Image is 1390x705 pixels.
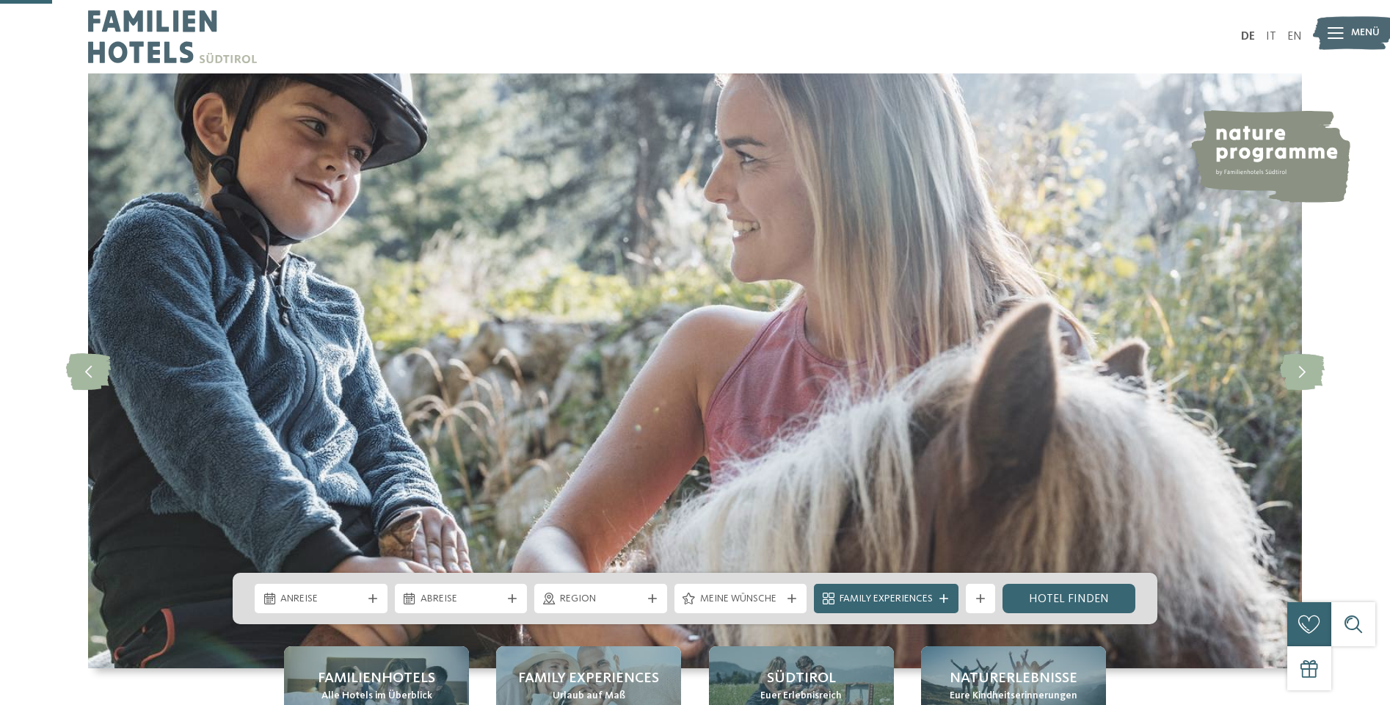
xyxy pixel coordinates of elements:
a: Hotel finden [1003,584,1135,613]
a: IT [1266,31,1276,43]
span: Alle Hotels im Überblick [321,689,432,704]
img: Familienhotels Südtirol: The happy family places [88,73,1302,668]
span: Familienhotels [318,668,435,689]
span: Eure Kindheitserinnerungen [950,689,1077,704]
span: Region [560,592,641,607]
a: DE [1241,31,1255,43]
span: Family Experiences [840,592,933,607]
span: Naturerlebnisse [950,668,1077,689]
span: Anreise [280,592,362,607]
span: Menü [1351,26,1380,40]
span: Meine Wünsche [700,592,782,607]
a: EN [1287,31,1302,43]
span: Südtirol [767,668,836,689]
img: nature programme by Familienhotels Südtirol [1189,110,1350,203]
span: Euer Erlebnisreich [760,689,842,704]
span: Abreise [421,592,502,607]
span: Urlaub auf Maß [553,689,625,704]
span: Family Experiences [518,668,659,689]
